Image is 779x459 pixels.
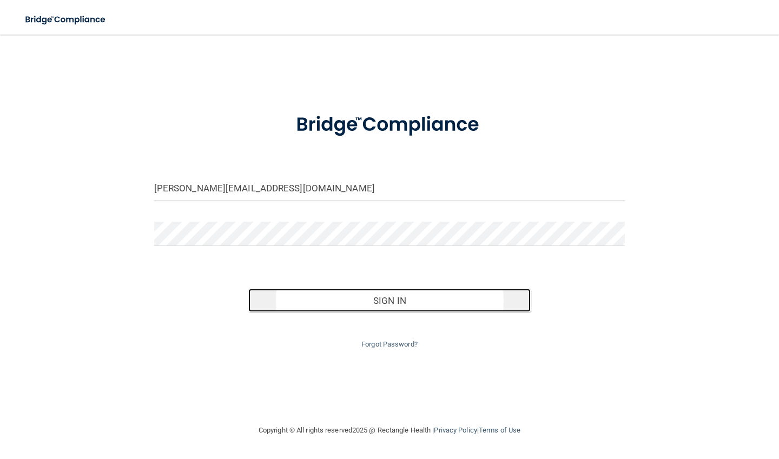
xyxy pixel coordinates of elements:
[592,382,766,425] iframe: Drift Widget Chat Controller
[361,340,418,348] a: Forgot Password?
[16,9,116,31] img: bridge_compliance_login_screen.278c3ca4.svg
[434,426,477,434] a: Privacy Policy
[192,413,587,448] div: Copyright © All rights reserved 2025 @ Rectangle Health | |
[276,99,503,150] img: bridge_compliance_login_screen.278c3ca4.svg
[248,289,531,312] button: Sign In
[479,426,520,434] a: Terms of Use
[154,176,625,201] input: Email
